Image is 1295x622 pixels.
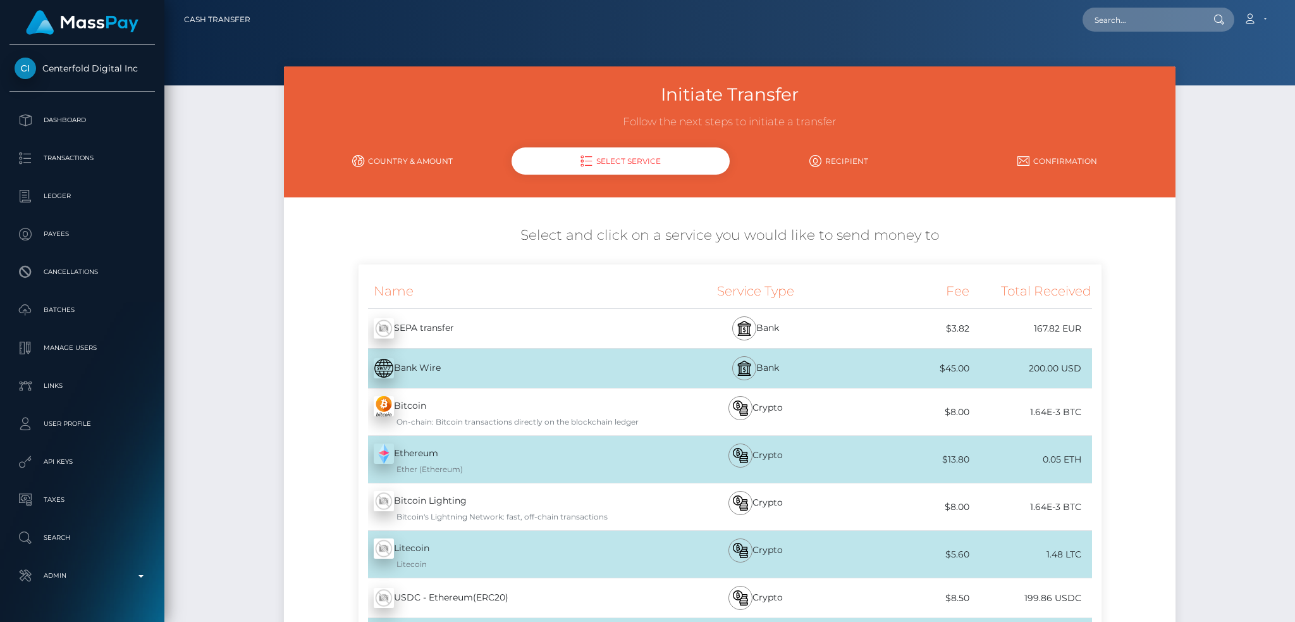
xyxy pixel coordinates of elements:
p: Search [15,528,150,547]
p: Admin [15,566,150,585]
img: MassPay Logo [26,10,138,35]
p: Taxes [15,490,150,509]
p: Manage Users [15,339,150,358]
p: Payees [15,225,150,244]
img: Centerfold Digital Inc [15,58,36,79]
p: Ledger [15,187,150,206]
p: Transactions [15,149,150,168]
p: Cancellations [15,263,150,282]
p: Batches [15,301,150,320]
p: Dashboard [15,111,150,130]
p: User Profile [15,414,150,433]
p: API Keys [15,452,150,471]
p: Links [15,376,150,395]
span: Centerfold Digital Inc [9,63,155,74]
